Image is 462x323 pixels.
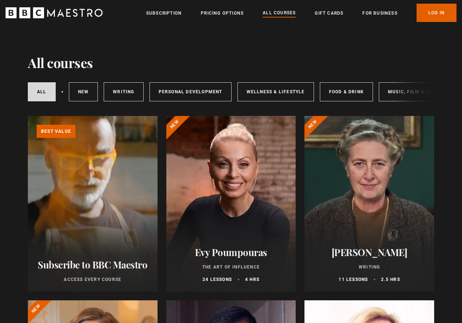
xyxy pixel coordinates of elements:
a: For business [362,10,397,17]
nav: Primary [146,4,457,22]
a: [PERSON_NAME] Writing 11 lessons 2.5 hrs New [304,116,434,292]
p: Best value [37,125,75,138]
a: Food & Drink [320,82,373,101]
svg: BBC Maestro [5,7,103,18]
p: 4 hrs [245,276,259,283]
a: Pricing Options [201,10,244,17]
p: 2.5 hrs [381,276,400,283]
p: The Art of Influence [175,264,287,270]
p: Writing [313,264,425,270]
a: Gift Cards [315,10,343,17]
a: Writing [104,82,143,101]
a: Wellness & Lifestyle [237,82,314,101]
a: Subscription [146,10,182,17]
a: Evy Poumpouras The Art of Influence 24 lessons 4 hrs New [166,116,296,292]
a: All [28,82,56,101]
h2: Evy Poumpouras [175,247,287,258]
a: New [69,82,98,101]
h1: All courses [28,55,93,70]
a: Log In [417,4,457,22]
p: 11 lessons [339,276,368,283]
p: 24 lessons [203,276,232,283]
a: Music, Film & Theatre [379,82,457,101]
h2: [PERSON_NAME] [313,247,425,258]
a: Personal Development [149,82,232,101]
a: All Courses [263,9,296,17]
